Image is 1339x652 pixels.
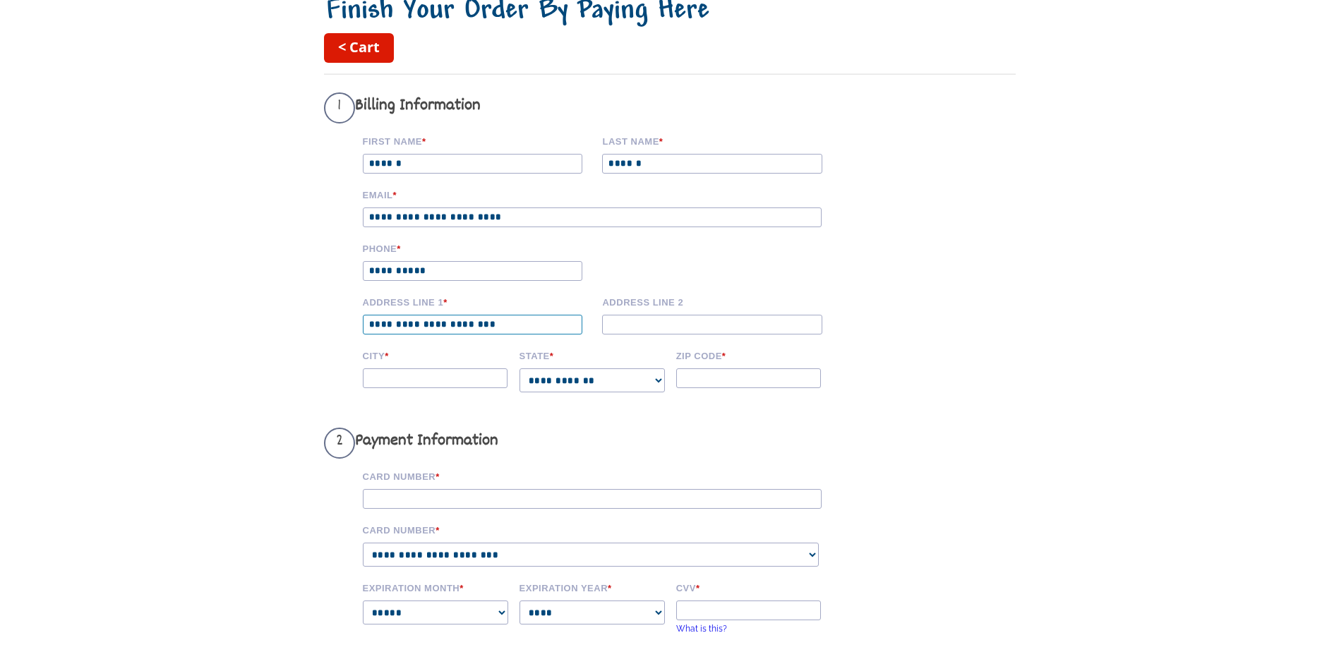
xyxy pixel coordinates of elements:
span: 1 [324,92,355,123]
label: Email [363,188,843,200]
label: Phone [363,241,593,254]
a: < Cart [324,33,394,63]
label: Card Number [363,469,843,482]
label: Card Number [363,523,843,536]
label: City [363,349,510,361]
label: First Name [363,134,593,147]
label: Expiration Year [520,581,666,593]
h3: Billing Information [324,92,843,123]
h3: Payment Information [324,428,843,459]
label: Address Line 2 [602,295,832,308]
span: 2 [324,428,355,459]
a: What is this? [676,624,727,634]
label: Zip code [676,349,823,361]
label: Last name [602,134,832,147]
label: CVV [676,581,823,593]
label: State [520,349,666,361]
label: Address Line 1 [363,295,593,308]
label: Expiration Month [363,581,510,593]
